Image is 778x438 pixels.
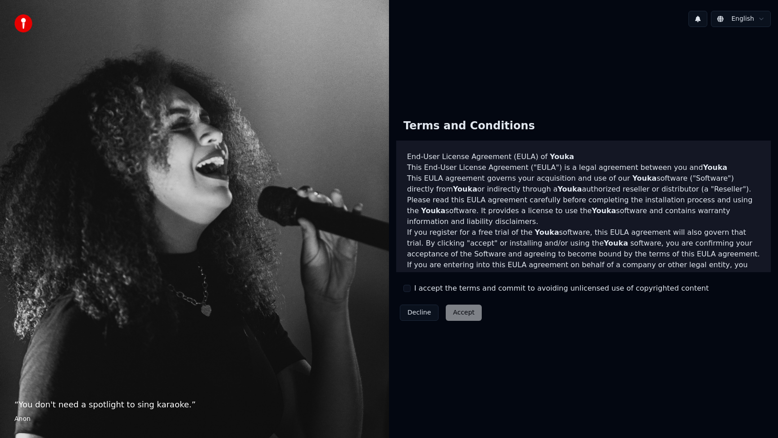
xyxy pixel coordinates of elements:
[407,162,760,173] p: This End-User License Agreement ("EULA") is a legal agreement between you and
[407,227,760,260] p: If you register for a free trial of the software, this EULA agreement will also govern that trial...
[407,195,760,227] p: Please read this EULA agreement carefully before completing the installation process and using th...
[421,206,445,215] span: Youka
[592,206,616,215] span: Youka
[407,260,760,314] p: If you are entering into this EULA agreement on behalf of a company or other legal entity, you re...
[396,112,542,141] div: Terms and Conditions
[14,398,375,411] p: “ You don't need a spotlight to sing karaoke. ”
[453,185,477,193] span: Youka
[632,174,656,182] span: Youka
[703,163,727,172] span: Youka
[407,173,760,195] p: This EULA agreement governs your acquisition and use of our software ("Software") directly from o...
[14,415,375,424] footer: Anon
[414,283,709,294] label: I accept the terms and commit to avoiding unlicensed use of copyrighted content
[604,239,628,247] span: Youka
[535,228,559,237] span: Youka
[14,14,32,32] img: youka
[407,151,760,162] h3: End-User License Agreement (EULA) of
[550,152,574,161] span: Youka
[400,305,439,321] button: Decline
[557,185,582,193] span: Youka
